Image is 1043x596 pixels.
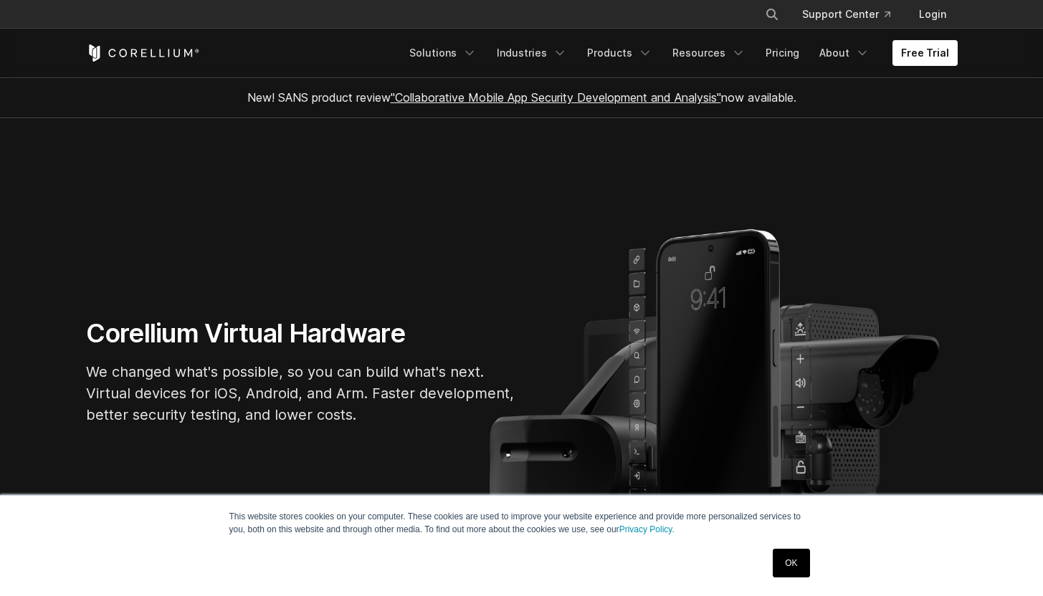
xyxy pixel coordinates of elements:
[86,317,516,350] h1: Corellium Virtual Hardware
[86,44,200,62] a: Corellium Home
[247,90,796,105] span: New! SANS product review now available.
[791,1,902,27] a: Support Center
[811,40,878,66] a: About
[908,1,958,27] a: Login
[748,1,958,27] div: Navigation Menu
[773,549,809,577] a: OK
[391,90,721,105] a: "Collaborative Mobile App Security Development and Analysis"
[892,40,958,66] a: Free Trial
[86,361,516,426] p: We changed what's possible, so you can build what's next. Virtual devices for iOS, Android, and A...
[757,40,808,66] a: Pricing
[619,524,675,534] a: Privacy Policy.
[401,40,485,66] a: Solutions
[488,40,576,66] a: Industries
[664,40,754,66] a: Resources
[229,510,814,536] p: This website stores cookies on your computer. These cookies are used to improve your website expe...
[578,40,661,66] a: Products
[759,1,785,27] button: Search
[401,40,958,66] div: Navigation Menu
